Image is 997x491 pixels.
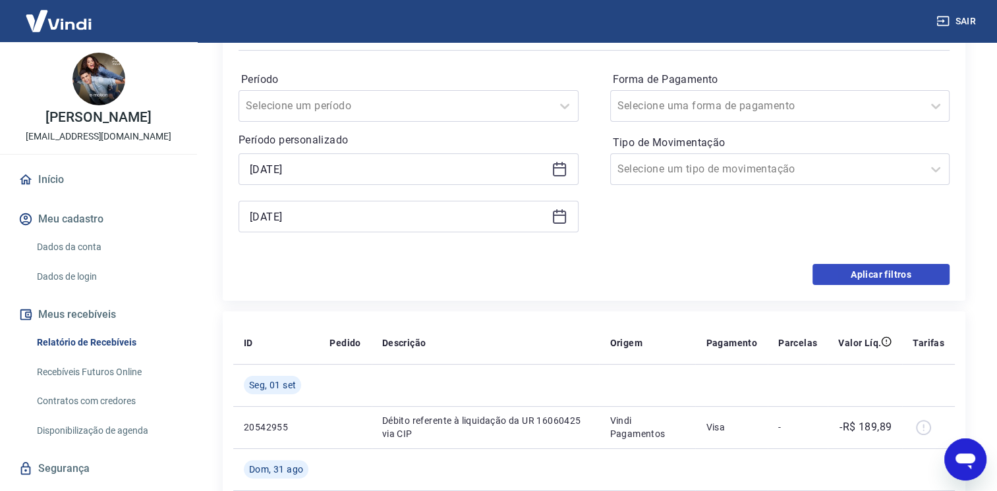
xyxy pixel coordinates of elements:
[72,53,125,105] img: c41cd4a7-6706-435c-940d-c4a4ed0e2a80.jpeg
[249,378,296,392] span: Seg, 01 set
[706,336,757,349] p: Pagamento
[913,336,944,349] p: Tarifas
[944,438,986,480] iframe: Botão para abrir a janela de mensagens
[613,135,948,151] label: Tipo de Movimentação
[32,388,181,415] a: Contratos com credores
[778,421,817,434] p: -
[16,165,181,194] a: Início
[840,419,892,435] p: -R$ 189,89
[32,234,181,261] a: Dados da conta
[250,159,546,179] input: Data inicial
[934,9,981,34] button: Sair
[613,72,948,88] label: Forma de Pagamento
[250,207,546,226] input: Data final
[778,336,817,349] p: Parcelas
[838,336,881,349] p: Valor Líq.
[812,264,950,285] button: Aplicar filtros
[16,300,181,329] button: Meus recebíveis
[706,421,757,434] p: Visa
[329,336,360,349] p: Pedido
[382,336,426,349] p: Descrição
[239,132,579,148] p: Período personalizado
[32,417,181,444] a: Disponibilização de agenda
[610,336,642,349] p: Origem
[45,111,151,124] p: [PERSON_NAME]
[241,72,576,88] label: Período
[249,463,303,476] span: Dom, 31 ago
[16,1,101,41] img: Vindi
[244,421,308,434] p: 20542955
[244,336,253,349] p: ID
[26,130,171,143] p: [EMAIL_ADDRESS][DOMAIN_NAME]
[382,414,589,440] p: Débito referente à liquidação da UR 16060425 via CIP
[610,414,685,440] p: Vindi Pagamentos
[32,329,181,356] a: Relatório de Recebíveis
[16,205,181,234] button: Meu cadastro
[32,263,181,290] a: Dados de login
[16,454,181,483] a: Segurança
[32,359,181,386] a: Recebíveis Futuros Online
